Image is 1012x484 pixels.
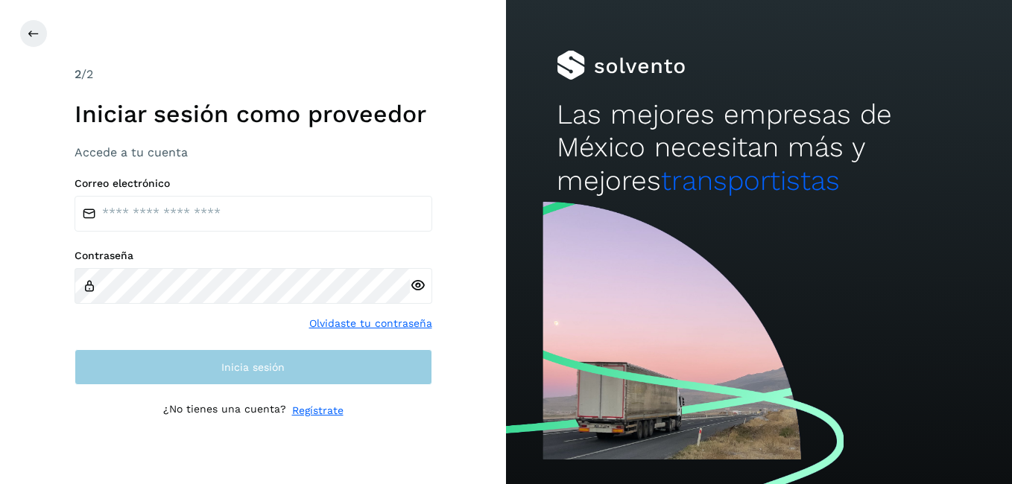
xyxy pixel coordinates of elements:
[661,165,840,197] span: transportistas
[75,249,432,262] label: Contraseña
[75,66,432,83] div: /2
[75,145,432,159] h3: Accede a tu cuenta
[292,403,344,418] a: Regístrate
[75,100,432,128] h1: Iniciar sesión como proveedor
[75,67,81,81] span: 2
[75,349,432,385] button: Inicia sesión
[557,98,961,197] h2: Las mejores empresas de México necesitan más y mejores
[75,177,432,190] label: Correo electrónico
[163,403,286,418] p: ¿No tienes una cuenta?
[309,316,432,331] a: Olvidaste tu contraseña
[221,362,285,372] span: Inicia sesión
